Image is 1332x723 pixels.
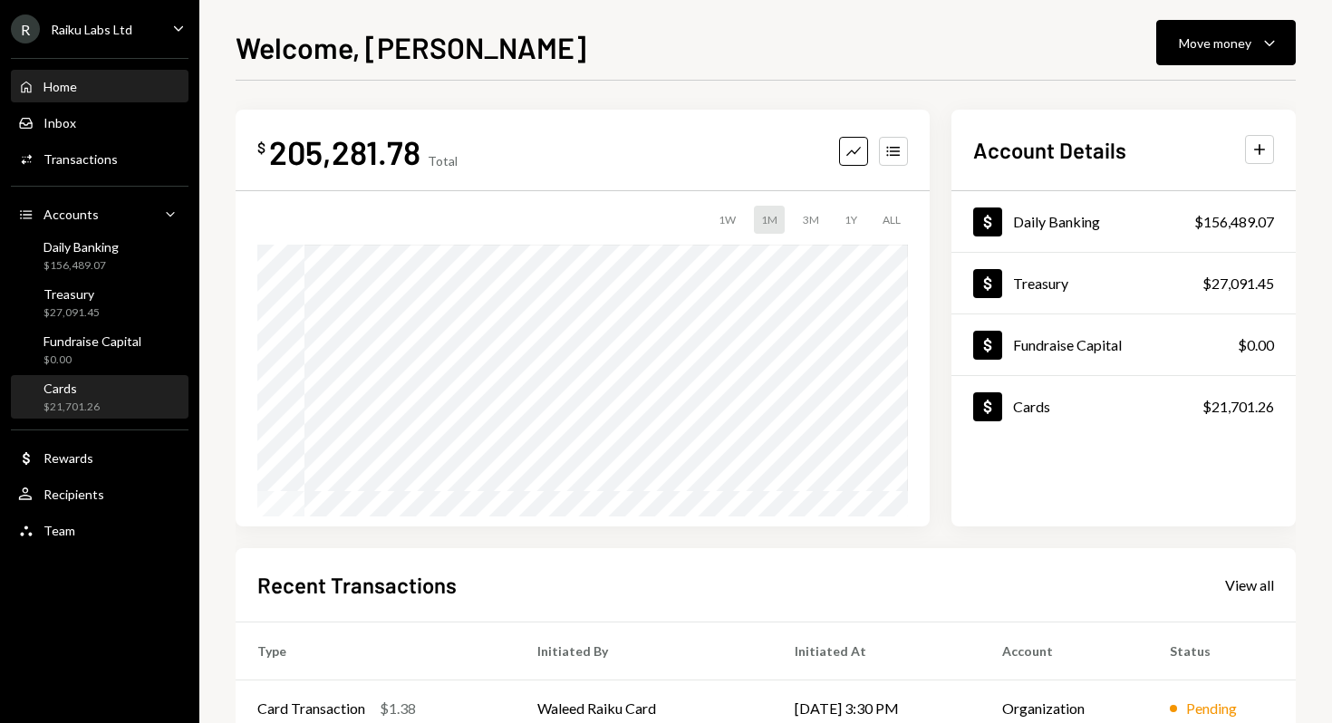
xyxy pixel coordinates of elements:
div: $21,701.26 [1202,396,1274,418]
th: Type [236,622,516,680]
button: Move money [1156,20,1296,65]
a: Accounts [11,198,188,230]
a: Cards$21,701.26 [951,376,1296,437]
th: Account [980,622,1148,680]
th: Initiated By [516,622,773,680]
div: Treasury [43,286,100,302]
div: Transactions [43,151,118,167]
a: Daily Banking$156,489.07 [11,234,188,277]
div: Recipients [43,487,104,502]
div: $ [257,139,265,157]
a: Rewards [11,441,188,474]
h2: Account Details [973,135,1126,165]
div: $156,489.07 [43,258,119,274]
div: ALL [875,206,908,234]
div: Team [43,523,75,538]
div: Pending [1186,698,1237,719]
div: 1M [754,206,785,234]
div: $0.00 [43,352,141,368]
div: $27,091.45 [1202,273,1274,294]
div: Card Transaction [257,698,365,719]
div: 205,281.78 [269,131,420,172]
div: $1.38 [380,698,416,719]
div: Daily Banking [43,239,119,255]
a: Daily Banking$156,489.07 [951,191,1296,252]
div: 3M [796,206,826,234]
a: Treasury$27,091.45 [11,281,188,324]
div: Treasury [1013,275,1068,292]
a: Team [11,514,188,546]
div: $27,091.45 [43,305,100,321]
h1: Welcome, [PERSON_NAME] [236,29,586,65]
a: Home [11,70,188,102]
div: Raiku Labs Ltd [51,22,132,37]
div: Home [43,79,77,94]
a: Inbox [11,106,188,139]
div: Fundraise Capital [1013,336,1122,353]
th: Initiated At [773,622,980,680]
div: 1W [711,206,743,234]
div: $21,701.26 [43,400,100,415]
div: Daily Banking [1013,213,1100,230]
div: Fundraise Capital [43,333,141,349]
div: Cards [1013,398,1050,415]
div: $156,489.07 [1194,211,1274,233]
a: Treasury$27,091.45 [951,253,1296,313]
div: 1Y [837,206,864,234]
div: Accounts [43,207,99,222]
div: Inbox [43,115,76,130]
div: R [11,14,40,43]
a: Transactions [11,142,188,175]
h2: Recent Transactions [257,570,457,600]
div: Rewards [43,450,93,466]
div: Cards [43,381,100,396]
div: $0.00 [1238,334,1274,356]
a: View all [1225,574,1274,594]
a: Cards$21,701.26 [11,375,188,419]
th: Status [1148,622,1296,680]
a: Recipients [11,477,188,510]
a: Fundraise Capital$0.00 [11,328,188,371]
a: Fundraise Capital$0.00 [951,314,1296,375]
div: Total [428,153,458,169]
div: View all [1225,576,1274,594]
div: Move money [1179,34,1251,53]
